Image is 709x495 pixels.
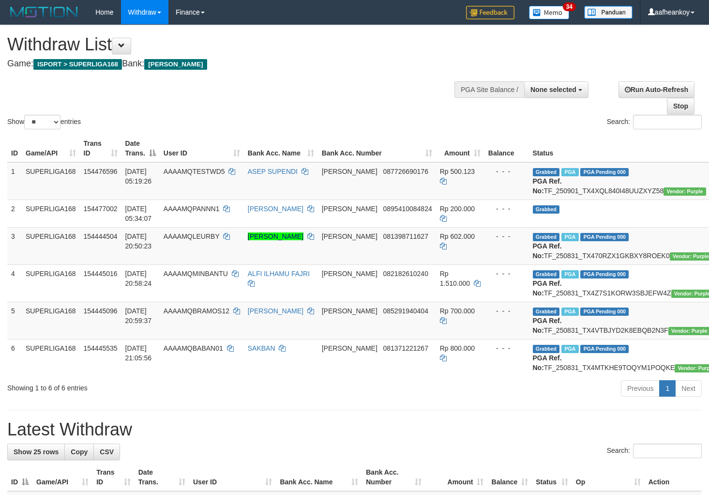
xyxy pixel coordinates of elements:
[383,205,432,213] span: Copy 0895410084824 to clipboard
[488,204,525,214] div: - - -
[383,270,428,278] span: Copy 082182610240 to clipboard
[383,307,428,315] span: Copy 085291940404 to clipboard
[7,115,81,129] label: Show entries
[607,115,702,129] label: Search:
[529,6,570,19] img: Button%20Memo.svg
[7,464,32,491] th: ID: activate to sort column descending
[533,317,562,334] b: PGA Ref. No:
[322,270,377,278] span: [PERSON_NAME]
[488,343,525,353] div: - - -
[7,227,22,264] td: 3
[466,6,514,19] img: Feedback.jpg
[561,308,578,316] span: Marked by aafheankoy
[633,444,702,458] input: Search:
[22,339,80,376] td: SUPERLIGA168
[24,115,60,129] select: Showentries
[14,448,59,456] span: Show 25 rows
[322,307,377,315] span: [PERSON_NAME]
[488,306,525,316] div: - - -
[488,167,525,176] div: - - -
[425,464,487,491] th: Amount: activate to sort column ascending
[618,81,694,98] a: Run Auto-Refresh
[675,380,702,397] a: Next
[322,205,377,213] span: [PERSON_NAME]
[32,464,92,491] th: Game/API: activate to sort column ascending
[484,135,529,162] th: Balance
[488,269,525,278] div: - - -
[22,264,80,302] td: SUPERLIGA168
[561,270,578,278] span: Marked by aafheankoy
[164,307,229,315] span: AAAAMQBRAMOS12
[533,233,560,241] span: Grabbed
[125,270,152,287] span: [DATE] 20:58:24
[135,464,189,491] th: Date Trans.: activate to sort column ascending
[383,232,428,240] span: Copy 081398711627 to clipboard
[22,162,80,200] td: SUPERLIGA168
[7,264,22,302] td: 4
[144,59,207,70] span: [PERSON_NAME]
[125,168,152,185] span: [DATE] 05:19:26
[561,233,578,241] span: Marked by aafounsreynich
[7,5,81,19] img: MOTION_logo.png
[244,135,318,162] th: Bank Acc. Name: activate to sort column ascending
[580,308,629,316] span: PGA Pending
[533,177,562,195] b: PGA Ref. No:
[533,242,562,260] b: PGA Ref. No:
[22,135,80,162] th: Game/API: activate to sort column ascending
[440,307,475,315] span: Rp 700.000
[125,205,152,222] span: [DATE] 05:34:07
[487,464,532,491] th: Balance: activate to sort column ascending
[22,200,80,227] td: SUPERLIGA168
[383,344,428,352] span: Copy 081371221267 to clipboard
[164,168,225,175] span: AAAAMQTESTWD5
[322,344,377,352] span: [PERSON_NAME]
[454,81,524,98] div: PGA Site Balance /
[7,35,463,54] h1: Withdraw List
[33,59,122,70] span: ISPORT > SUPERLIGA168
[164,205,220,213] span: AAAAMQPANNN1
[84,270,118,278] span: 154445016
[533,279,562,297] b: PGA Ref. No:
[84,205,118,213] span: 154477002
[440,205,475,213] span: Rp 200.000
[125,307,152,325] span: [DATE] 20:59:37
[533,270,560,278] span: Grabbed
[362,464,425,491] th: Bank Acc. Number: activate to sort column ascending
[80,135,121,162] th: Trans ID: activate to sort column ascending
[164,344,223,352] span: AAAAMQBABAN01
[64,444,94,460] a: Copy
[440,232,475,240] span: Rp 602.000
[322,232,377,240] span: [PERSON_NAME]
[580,233,629,241] span: PGA Pending
[248,307,303,315] a: [PERSON_NAME]
[164,232,220,240] span: AAAAMQLEURBY
[530,86,576,93] span: None selected
[664,187,706,196] span: Vendor URL: https://trx4.1velocity.biz
[7,200,22,227] td: 2
[667,98,694,114] a: Stop
[7,162,22,200] td: 1
[7,339,22,376] td: 6
[92,464,135,491] th: Trans ID: activate to sort column ascending
[7,379,288,393] div: Showing 1 to 6 of 6 entries
[7,59,463,69] h4: Game: Bank:
[488,232,525,241] div: - - -
[248,232,303,240] a: [PERSON_NAME]
[125,344,152,362] span: [DATE] 21:05:56
[248,344,275,352] a: SAKBAN
[164,270,228,278] span: AAAAMQMINBANTU
[125,232,152,250] span: [DATE] 20:50:23
[22,227,80,264] td: SUPERLIGA168
[7,302,22,339] td: 5
[440,168,475,175] span: Rp 500.123
[436,135,484,162] th: Amount: activate to sort column ascending
[563,2,576,11] span: 34
[84,344,118,352] span: 154445535
[621,380,660,397] a: Previous
[580,345,629,353] span: PGA Pending
[524,81,588,98] button: None selected
[633,115,702,129] input: Search:
[533,308,560,316] span: Grabbed
[533,354,562,371] b: PGA Ref. No:
[7,420,702,439] h1: Latest Withdraw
